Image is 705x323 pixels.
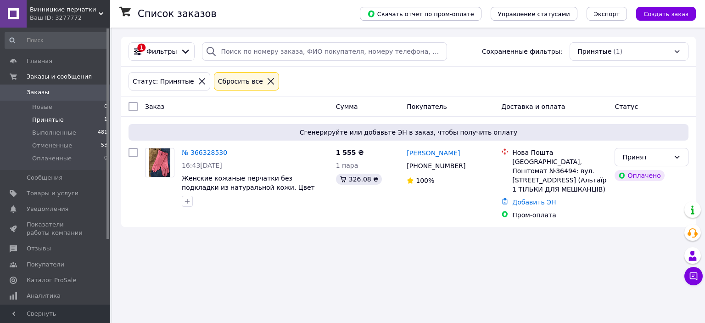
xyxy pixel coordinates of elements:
a: [PERSON_NAME] [407,148,460,158]
span: 0 [104,154,107,163]
div: Статус: Принятые [131,76,196,86]
a: Добавить ЭН [512,198,556,206]
span: Создать заказ [643,11,688,17]
span: Принятые [577,47,611,56]
div: Пром-оплата [512,210,607,220]
span: Выполненные [32,129,76,137]
span: Каталог ProSale [27,276,76,284]
span: 1 555 ₴ [336,149,364,156]
span: 1 пара [336,162,358,169]
span: Покупатель [407,103,447,110]
img: Фото товару [149,148,171,177]
a: Создать заказ [627,10,696,17]
span: Доставка и оплата [501,103,565,110]
span: 0 [104,103,107,111]
span: (1) [613,48,622,55]
span: Оплаченные [32,154,72,163]
h1: Список заказов [138,8,217,19]
span: 16:43[DATE] [182,162,222,169]
span: Принятые [32,116,64,124]
div: Оплачено [615,170,664,181]
span: 1 [104,116,107,124]
a: № 366328530 [182,149,227,156]
span: Аналитика [27,292,61,300]
button: Управление статусами [491,7,577,21]
span: 100% [416,177,434,184]
span: Уведомления [27,205,68,213]
span: Сгенерируйте или добавьте ЭН в заказ, чтобы получить оплату [132,128,685,137]
input: Поиск по номеру заказа, ФИО покупателя, номеру телефона, Email, номеру накладной [202,42,447,61]
span: Отзывы [27,244,51,253]
input: Поиск [5,32,108,49]
span: Винницкие перчатки [30,6,99,14]
span: Сообщения [27,174,62,182]
div: [GEOGRAPHIC_DATA], Поштомат №36494: вул. [STREET_ADDRESS] (Альтаїр 1 ТІЛЬКИ ДЛЯ МЕШКАНЦІВ) [512,157,607,194]
span: Экспорт [594,11,620,17]
span: Заказы [27,88,49,96]
div: Сбросить все [216,76,265,86]
button: Чат с покупателем [684,267,703,285]
span: Отмененные [32,142,72,150]
span: Показатели работы компании [27,221,85,237]
a: Фото товару [145,148,174,177]
button: Скачать отчет по пром-оплате [360,7,481,21]
span: 53 [101,142,107,150]
span: Товары и услуги [27,189,78,198]
span: Главная [27,57,52,65]
span: Сумма [336,103,358,110]
button: Создать заказ [636,7,696,21]
div: Ваш ID: 3277772 [30,14,110,22]
span: Новые [32,103,52,111]
button: Экспорт [587,7,627,21]
span: Статус [615,103,638,110]
div: Нова Пошта [512,148,607,157]
div: [PHONE_NUMBER] [405,159,467,172]
span: Сохраненные фильтры: [482,47,562,56]
a: Женские кожаные перчатки без подкладки из натуральной кожи. Цвет коралловый. [182,175,315,200]
span: Фильтры [146,47,177,56]
span: Управление статусами [498,11,570,17]
span: Скачать отчет по пром-оплате [367,10,474,18]
span: Заказы и сообщения [27,73,92,81]
span: Покупатели [27,261,64,269]
span: Заказ [145,103,164,110]
div: Принят [622,152,670,162]
div: 326.08 ₴ [336,174,382,185]
span: 481 [98,129,107,137]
